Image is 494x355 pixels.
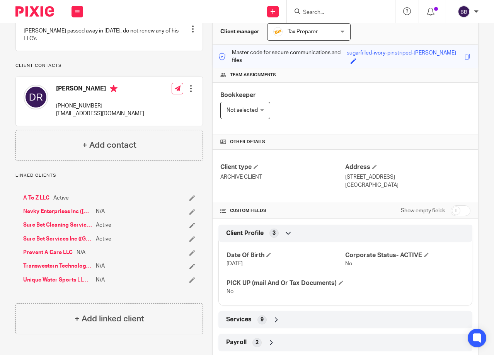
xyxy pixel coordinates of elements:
[227,251,346,259] h4: Date Of Birth
[345,163,470,171] h4: Address
[220,28,259,36] h3: Client manager
[96,208,105,215] span: N/A
[23,249,73,256] a: Prevent A Care LLC
[53,194,69,202] span: Active
[96,262,105,270] span: N/A
[227,279,346,287] h4: PICK UP (mail And Or Tax Documents)
[347,49,456,58] div: sugarfilled-ivory-pinstriped-[PERSON_NAME]
[15,6,54,17] img: Pixie
[218,49,347,65] p: Master code for secure communications and files
[56,85,144,94] h4: [PERSON_NAME]
[23,208,92,215] a: Nevky Enterprises Inc ([GEOGRAPHIC_DATA])
[230,139,265,145] span: Other details
[288,29,318,34] span: Tax Preparer
[302,9,372,16] input: Search
[77,249,85,256] span: N/A
[227,108,258,113] span: Not selected
[24,85,48,109] img: svg%3E
[23,262,92,270] a: Transwestern Technologies LLC
[345,181,470,189] p: [GEOGRAPHIC_DATA]
[15,172,203,179] p: Linked clients
[230,72,276,78] span: Team assignments
[96,221,111,229] span: Active
[226,229,264,237] span: Client Profile
[273,229,276,237] span: 3
[75,313,144,325] h4: + Add linked client
[345,251,464,259] h4: Corporate Status- ACTIVE
[401,207,445,215] label: Show empty fields
[56,110,144,118] p: [EMAIL_ADDRESS][DOMAIN_NAME]
[256,339,259,346] span: 2
[345,261,352,266] span: No
[227,261,243,266] span: [DATE]
[227,289,233,294] span: No
[345,173,470,181] p: [STREET_ADDRESS]
[226,316,252,324] span: Services
[110,85,118,92] i: Primary
[96,276,105,284] span: N/A
[226,338,247,346] span: Payroll
[273,27,283,36] img: siteIcon.png
[15,63,203,69] p: Client contacts
[82,139,136,151] h4: + Add contact
[23,194,49,202] a: A To Z LLC
[23,235,92,243] a: Sure Bet Services Inc ([GEOGRAPHIC_DATA])
[23,276,92,284] a: Unique Water Sports LLC ([GEOGRAPHIC_DATA])
[220,92,256,98] span: Bookkeeper
[458,5,470,18] img: svg%3E
[220,208,346,214] h4: CUSTOM FIELDS
[96,235,111,243] span: Active
[23,221,92,229] a: Sure Bet Cleaning Services LLC
[56,102,144,110] p: [PHONE_NUMBER]
[261,316,264,324] span: 9
[220,163,346,171] h4: Client type
[220,173,346,181] p: ARCHIVE CLIENT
